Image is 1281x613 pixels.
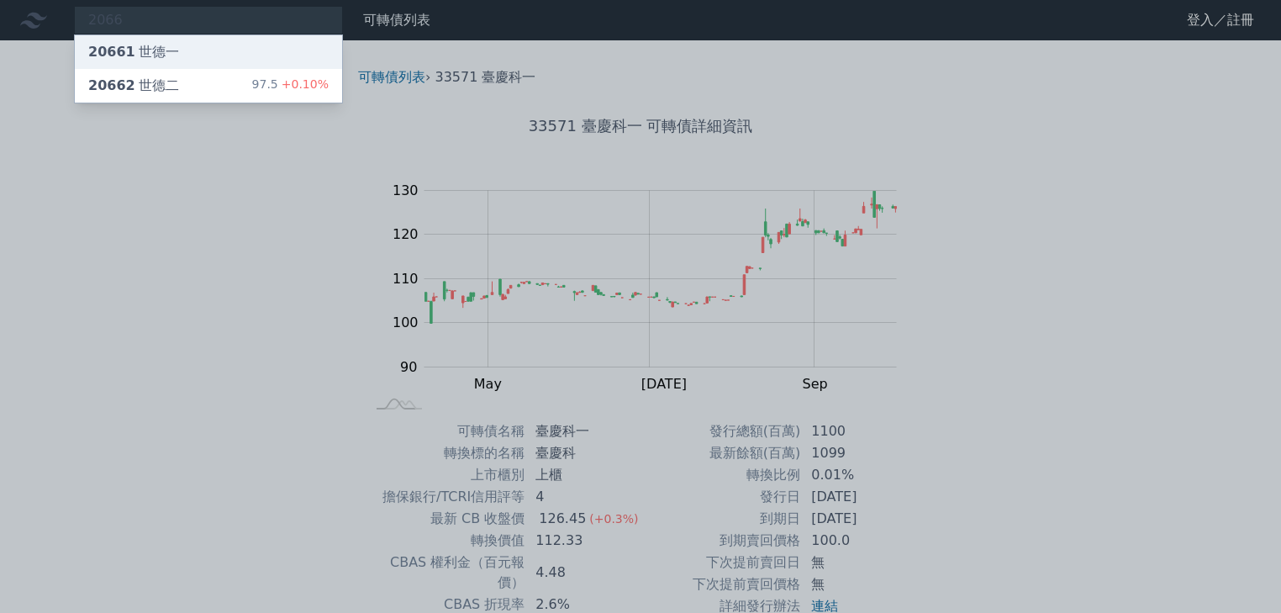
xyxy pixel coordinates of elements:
a: 20662世德二 97.5+0.10% [75,69,342,103]
span: 20662 [88,77,135,93]
a: 20661世德一 [75,35,342,69]
span: 20661 [88,44,135,60]
span: +0.10% [278,77,329,91]
div: 97.5 [252,76,329,96]
div: 世德二 [88,76,179,96]
div: 世德一 [88,42,179,62]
